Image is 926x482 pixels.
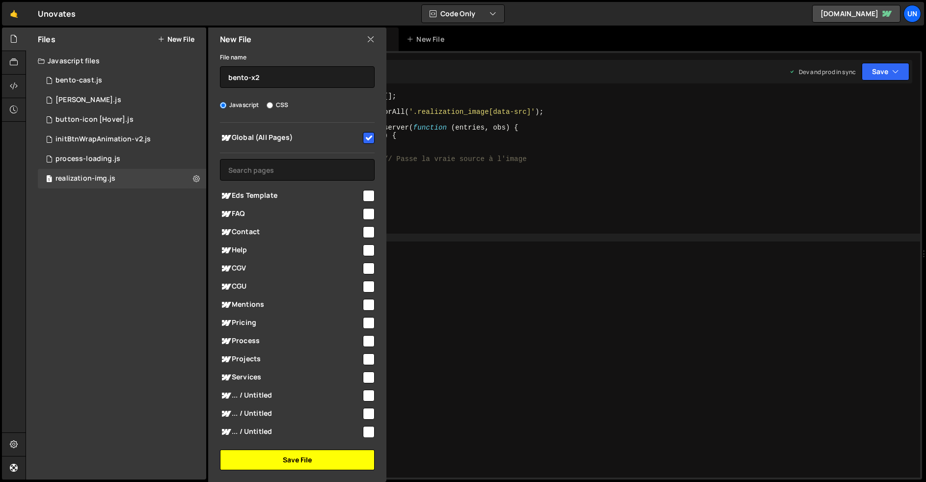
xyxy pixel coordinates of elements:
[55,135,151,144] div: initBtnWrapAnimation-v2.js
[407,34,448,44] div: New File
[38,149,206,169] div: 16819/46703.js
[46,176,52,184] span: 1
[220,263,361,274] span: CGV
[220,372,361,383] span: Services
[220,426,361,438] span: ... / Untitled
[55,155,120,163] div: process-loading.js
[220,353,361,365] span: Projects
[38,90,206,110] div: 16819/46750.js
[220,159,375,181] input: Search pages
[38,169,206,188] div: 16819/46917.js
[267,100,288,110] label: CSS
[220,450,375,470] button: Save File
[2,2,26,26] a: 🤙
[26,51,206,71] div: Javascript files
[55,115,134,124] div: button-icon [Hover].js
[38,71,206,90] div: 16819/46913.js
[789,68,856,76] div: Dev and prod in sync
[158,35,194,43] button: New File
[220,53,246,62] label: File name
[38,110,206,130] div: 16819/45959.js
[220,299,361,311] span: Mentions
[220,335,361,347] span: Process
[220,408,361,420] span: ... / Untitled
[38,34,55,45] h2: Files
[220,226,361,238] span: Contact
[38,130,206,149] div: 16819/46914.js
[220,102,226,108] input: Javascript
[862,63,909,80] button: Save
[267,102,273,108] input: CSS
[220,132,361,144] span: Global (All Pages)
[55,174,115,183] div: realization-img.js
[220,100,259,110] label: Javascript
[220,190,361,202] span: Eds Template
[812,5,900,23] a: [DOMAIN_NAME]
[220,244,361,256] span: Help
[55,76,102,85] div: bento-cast.js
[422,5,504,23] button: Code Only
[220,281,361,293] span: CGU
[220,208,361,220] span: FAQ
[220,317,361,329] span: Pricing
[220,34,251,45] h2: New File
[903,5,921,23] a: Un
[38,8,76,20] div: Unovates
[220,390,361,402] span: ... / Untitled
[55,96,121,105] div: [PERSON_NAME].js
[220,66,375,88] input: Name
